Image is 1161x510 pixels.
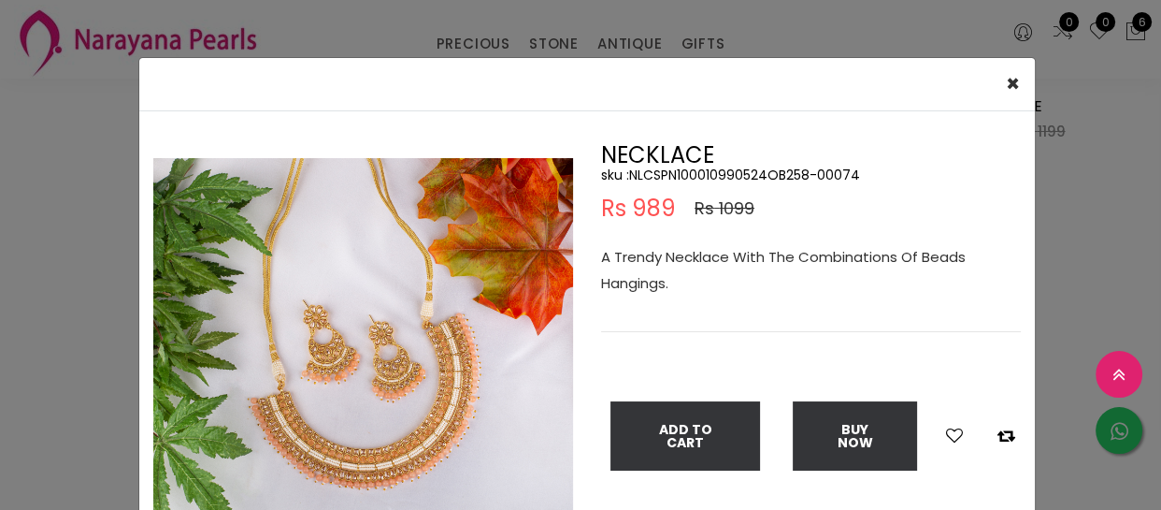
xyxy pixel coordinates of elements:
span: Rs 1099 [695,197,754,220]
span: × [1006,68,1020,99]
button: Buy Now [793,401,917,471]
p: A Trendy Necklace With The Combinations Of Beads Hangings. [601,244,1021,297]
button: Add to compare [992,424,1021,448]
h5: sku : NLCSPN100010990524OB258-00074 [601,167,1021,183]
button: Add to wishlist [940,424,968,448]
span: Rs 989 [601,197,676,220]
h2: NECKLACE [601,144,1021,167]
button: Add To Cart [610,401,760,471]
